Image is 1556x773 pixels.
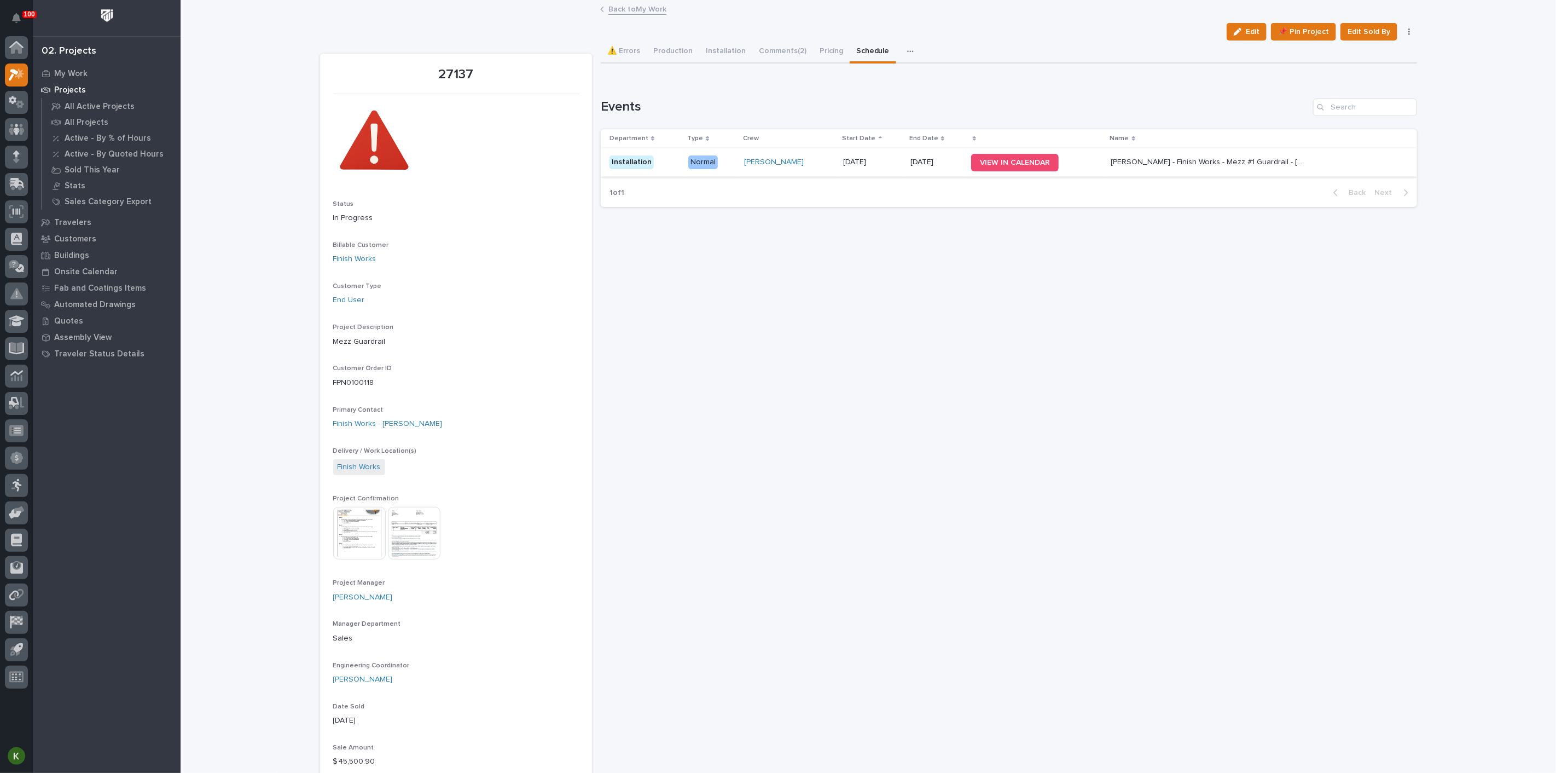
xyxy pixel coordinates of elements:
[333,715,579,726] p: [DATE]
[744,158,804,167] a: [PERSON_NAME]
[333,67,579,83] p: 27137
[333,253,376,265] a: Finish Works
[333,295,365,306] a: End User
[42,45,96,57] div: 02. Projects
[1110,132,1129,145] p: Name
[14,13,28,31] div: Notifications100
[42,178,181,193] a: Stats
[54,284,146,293] p: Fab and Coatings Items
[333,212,579,224] p: In Progress
[42,99,181,114] a: All Active Projects
[601,148,1417,177] tr: InstallationNormal[PERSON_NAME] [DATE][DATE]VIEW IN CALENDAR[PERSON_NAME] - Finish Works - Mezz #...
[850,41,896,64] button: Schedule
[33,329,181,345] a: Assembly View
[54,349,144,359] p: Traveler Status Details
[843,132,876,145] p: Start Date
[65,181,85,191] p: Stats
[65,102,135,112] p: All Active Projects
[333,674,393,685] a: [PERSON_NAME]
[33,230,181,247] a: Customers
[97,5,117,26] img: Workspace Logo
[33,313,181,329] a: Quotes
[333,101,415,183] img: 7C-u2ccVBLvx57XzZP55KEFcwJvGIyhtrAfuMj2Ss-c
[844,158,902,167] p: [DATE]
[333,407,384,413] span: Primary Contact
[909,132,938,145] p: End Date
[1227,23,1267,41] button: Edit
[33,82,181,98] a: Projects
[601,41,647,64] button: ⚠️ Errors
[33,65,181,82] a: My Work
[688,155,718,169] div: Normal
[980,159,1050,166] span: VIEW IN CALENDAR
[609,155,654,169] div: Installation
[65,165,120,175] p: Sold This Year
[910,158,962,167] p: [DATE]
[1371,188,1417,198] button: Next
[813,41,850,64] button: Pricing
[699,41,752,64] button: Installation
[609,132,648,145] p: Department
[1343,188,1366,198] span: Back
[333,242,389,249] span: Billable Customer
[333,448,417,454] span: Delivery / Work Location(s)
[42,162,181,177] a: Sold This Year
[54,333,112,343] p: Assembly View
[33,247,181,263] a: Buildings
[33,345,181,362] a: Traveler Status Details
[1325,188,1371,198] button: Back
[65,134,151,143] p: Active - By % of Hours
[1313,99,1417,116] input: Search
[54,69,88,79] p: My Work
[608,2,666,15] a: Back toMy Work
[333,365,392,372] span: Customer Order ID
[333,621,401,627] span: Manager Department
[333,324,394,331] span: Project Description
[333,283,382,290] span: Customer Type
[54,267,118,277] p: Onsite Calendar
[333,336,579,348] p: Mezz Guardrail
[54,300,136,310] p: Automated Drawings
[65,149,164,159] p: Active - By Quoted Hours
[42,130,181,146] a: Active - By % of Hours
[1348,25,1390,38] span: Edit Sold By
[333,418,443,430] a: Finish Works - [PERSON_NAME]
[65,197,152,207] p: Sales Category Export
[333,592,393,603] a: [PERSON_NAME]
[54,85,86,95] p: Projects
[752,41,813,64] button: Comments (2)
[5,745,28,768] button: users-avatar
[33,263,181,280] a: Onsite Calendar
[54,316,83,326] p: Quotes
[54,234,96,244] p: Customers
[743,132,759,145] p: Crew
[33,214,181,230] a: Travelers
[971,154,1059,171] a: VIEW IN CALENDAR
[5,7,28,30] button: Notifications
[33,296,181,313] a: Automated Drawings
[1111,155,1305,167] p: Ben Miller - Finish Works - Mezz #1 Guardrail - Ken Shipshewana, IN
[333,756,579,768] p: $ 45,500.90
[65,118,108,128] p: All Projects
[42,146,181,161] a: Active - By Quoted Hours
[1271,23,1336,41] button: 📌 Pin Project
[1278,25,1329,38] span: 📌 Pin Project
[54,251,89,261] p: Buildings
[42,194,181,209] a: Sales Category Export
[333,580,385,586] span: Project Manager
[687,132,703,145] p: Type
[333,703,365,710] span: Date Sold
[333,662,410,669] span: Engineering Coordinator
[42,114,181,130] a: All Projects
[333,745,374,751] span: Sale Amount
[1340,23,1397,41] button: Edit Sold By
[333,377,579,389] p: FPN0100118
[33,280,181,296] a: Fab and Coatings Items
[1375,188,1399,198] span: Next
[333,495,399,502] span: Project Confirmation
[601,180,633,206] p: 1 of 1
[24,10,35,18] p: 100
[338,462,381,473] a: Finish Works
[333,633,579,644] p: Sales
